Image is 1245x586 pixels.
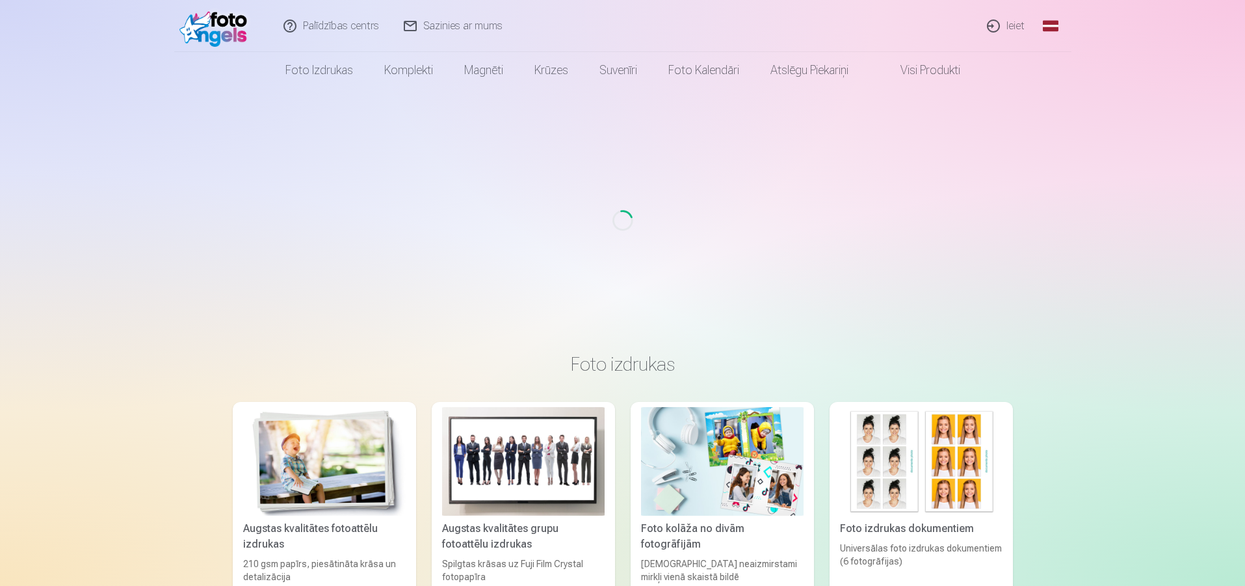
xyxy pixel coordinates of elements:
[636,521,809,552] div: Foto kolāža no divām fotogrāfijām
[653,52,755,88] a: Foto kalendāri
[584,52,653,88] a: Suvenīri
[243,353,1003,376] h3: Foto izdrukas
[369,52,449,88] a: Komplekti
[437,557,610,583] div: Spilgtas krāsas uz Fuji Film Crystal fotopapīra
[449,52,519,88] a: Magnēti
[641,407,804,516] img: Foto kolāža no divām fotogrāfijām
[835,521,1008,537] div: Foto izdrukas dokumentiem
[835,542,1008,583] div: Universālas foto izdrukas dokumentiem (6 fotogrāfijas)
[442,407,605,516] img: Augstas kvalitātes grupu fotoattēlu izdrukas
[437,521,610,552] div: Augstas kvalitātes grupu fotoattēlu izdrukas
[864,52,976,88] a: Visi produkti
[755,52,864,88] a: Atslēgu piekariņi
[840,407,1003,516] img: Foto izdrukas dokumentiem
[238,557,411,583] div: 210 gsm papīrs, piesātināta krāsa un detalizācija
[636,557,809,583] div: [DEMOGRAPHIC_DATA] neaizmirstami mirkļi vienā skaistā bildē
[270,52,369,88] a: Foto izdrukas
[179,5,254,47] img: /fa1
[243,407,406,516] img: Augstas kvalitātes fotoattēlu izdrukas
[519,52,584,88] a: Krūzes
[238,521,411,552] div: Augstas kvalitātes fotoattēlu izdrukas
